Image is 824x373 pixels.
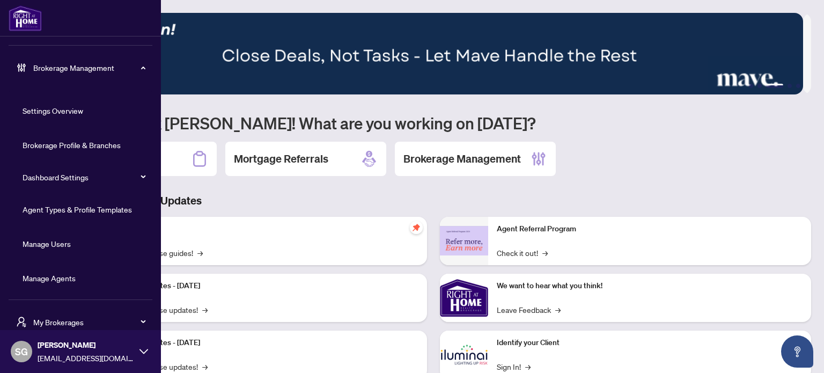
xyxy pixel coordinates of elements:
img: Slide 2 [56,13,803,94]
span: → [542,247,548,259]
p: Agent Referral Program [497,223,803,235]
p: We want to hear what you think! [497,280,803,292]
button: 4 [788,84,792,88]
span: My Brokerages [33,316,145,328]
p: Platform Updates - [DATE] [113,337,418,349]
span: Brokerage Management [33,62,145,74]
a: Agent Types & Profile Templates [23,204,132,214]
button: 2 [757,84,762,88]
img: We want to hear what you think! [440,274,488,322]
h2: Mortgage Referrals [234,151,328,166]
span: → [555,304,561,316]
a: Sign In!→ [497,361,531,372]
span: pushpin [410,221,423,234]
span: → [202,361,208,372]
img: logo [9,5,42,31]
h1: Welcome back [PERSON_NAME]! What are you working on [DATE]? [56,113,811,133]
p: Self-Help [113,223,418,235]
span: → [202,304,208,316]
img: Agent Referral Program [440,226,488,255]
a: Leave Feedback→ [497,304,561,316]
a: Manage Agents [23,273,76,283]
button: 3 [766,84,783,88]
span: [PERSON_NAME] [38,339,134,351]
p: Platform Updates - [DATE] [113,280,418,292]
a: Dashboard Settings [23,172,89,182]
span: [EMAIL_ADDRESS][DOMAIN_NAME] [38,352,134,364]
a: Settings Overview [23,106,83,115]
span: → [197,247,203,259]
button: 5 [796,84,800,88]
span: → [525,361,531,372]
button: 1 [749,84,753,88]
span: SG [15,344,28,359]
a: Check it out!→ [497,247,548,259]
p: Identify your Client [497,337,803,349]
h2: Brokerage Management [403,151,521,166]
a: Manage Users [23,239,71,248]
a: Brokerage Profile & Branches [23,140,121,150]
button: Open asap [781,335,813,368]
span: user-switch [16,317,27,327]
h3: Brokerage & Industry Updates [56,193,811,208]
